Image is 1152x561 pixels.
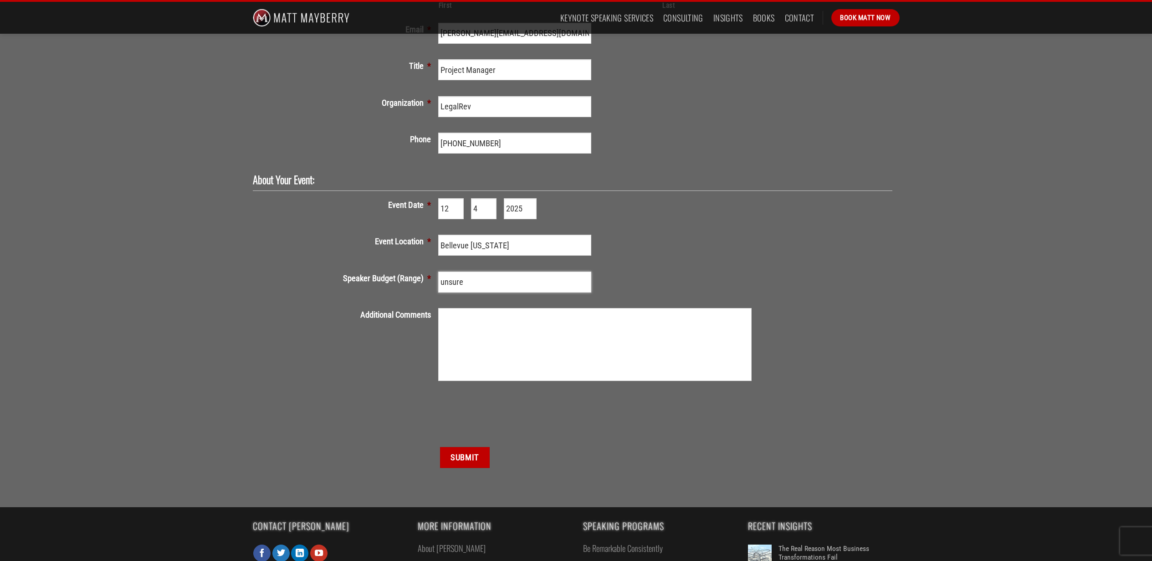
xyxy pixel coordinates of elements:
[438,198,464,219] input: MM
[583,540,663,556] a: Be Remarkable Consistently
[713,10,743,26] a: Insights
[253,272,438,285] label: Speaker Budget (Range)
[253,308,438,321] label: Additional Comments
[418,540,486,556] a: About [PERSON_NAME]
[471,198,497,219] input: DD
[253,96,438,109] label: Organization
[831,9,899,26] a: Book Matt Now
[560,10,653,26] a: Keynote Speaking Services
[840,12,891,23] span: Book Matt Now
[253,198,438,211] label: Event Date
[504,198,537,219] input: YYYY
[785,10,814,26] a: Contact
[253,173,885,187] h2: About Your Event:
[753,10,775,26] a: Books
[438,397,577,432] iframe: reCAPTCHA
[748,521,900,531] span: Recent Insights
[663,10,703,26] a: Consulting
[253,521,404,531] span: Contact [PERSON_NAME]
[583,521,735,531] span: Speaking Programs
[440,447,489,468] input: Submit
[418,521,569,531] span: More Information
[253,133,438,146] label: Phone
[253,235,438,248] label: Event Location
[253,2,350,34] img: Matt Mayberry
[253,59,438,72] label: Title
